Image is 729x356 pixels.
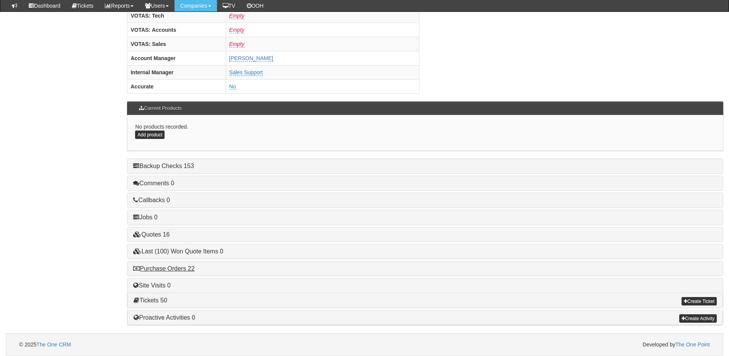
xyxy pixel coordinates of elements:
[229,69,263,76] a: Sales Support
[127,115,723,151] div: No products recorded.
[229,27,245,33] a: Empty
[133,265,194,272] a: Purchase Orders 22
[229,13,245,19] a: Empty
[127,37,226,51] th: VOTAS: Sales
[135,131,165,139] a: Add product
[643,341,710,348] span: Developed by
[679,314,717,323] a: Create Activity
[229,41,245,47] a: Empty
[133,248,223,255] a: Last (100) Won Quote Items 0
[135,102,185,115] h3: Current Products
[133,197,170,203] a: Callbacks 0
[133,214,157,220] a: Jobs 0
[127,23,226,37] th: VOTAS: Accounts
[133,180,174,186] a: Comments 0
[134,297,167,304] a: Tickets 50
[133,282,170,289] a: Site Visits 0
[127,51,226,65] th: Account Manager
[19,341,71,348] span: © 2025
[682,297,717,305] a: Create Ticket
[36,341,71,348] a: The One CRM
[133,231,170,238] a: Quotes 16
[675,341,710,348] a: The One Point
[127,65,226,79] th: Internal Manager
[134,314,195,321] a: Proactive Activities 0
[133,163,194,169] a: Backup Checks 153
[229,55,273,62] a: [PERSON_NAME]
[127,79,226,93] th: Accurate
[127,8,226,23] th: VOTAS: Tech
[229,83,236,90] a: No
